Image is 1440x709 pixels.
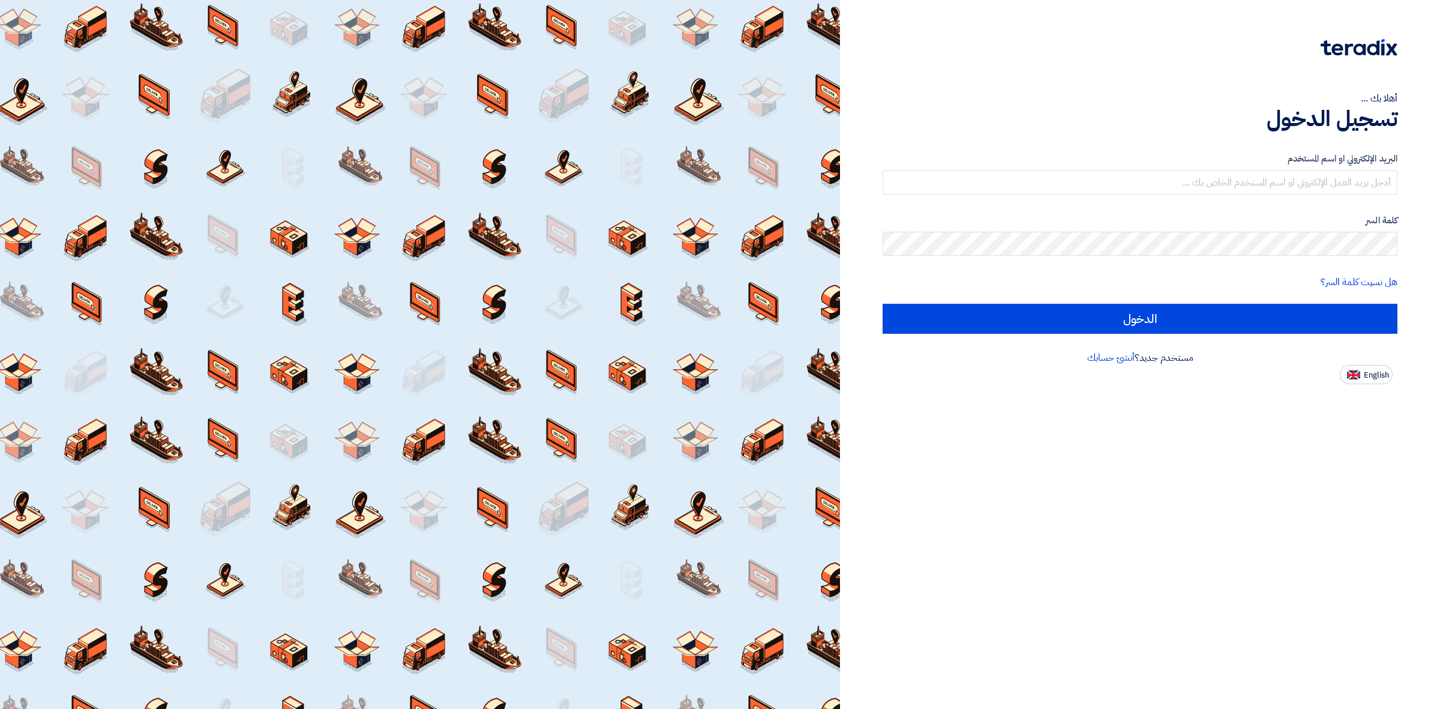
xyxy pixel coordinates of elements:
input: الدخول [883,304,1397,334]
span: English [1364,371,1389,379]
a: هل نسيت كلمة السر؟ [1321,275,1397,289]
input: أدخل بريد العمل الإلكتروني او اسم المستخدم الخاص بك ... [883,170,1397,195]
h1: تسجيل الدخول [883,106,1397,132]
div: أهلا بك ... [883,91,1397,106]
button: English [1340,365,1393,384]
label: كلمة السر [883,214,1397,228]
img: Teradix logo [1321,39,1397,56]
div: مستخدم جديد؟ [883,351,1397,365]
label: البريد الإلكتروني او اسم المستخدم [883,152,1397,166]
img: en-US.png [1347,370,1360,379]
a: أنشئ حسابك [1087,351,1135,365]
